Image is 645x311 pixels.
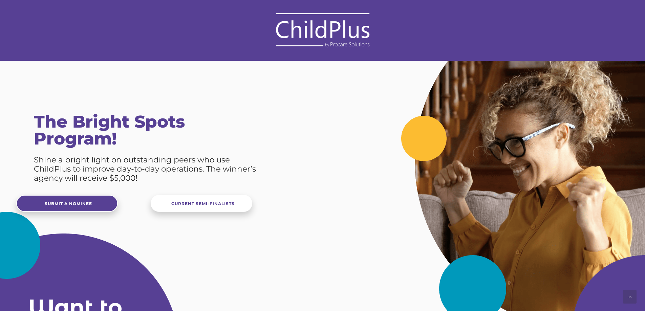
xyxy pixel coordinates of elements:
a: Submit a Nominee [16,195,118,212]
a: Current Semi-Finalists [151,195,252,212]
span: Shine a bright light on outstanding peers who use ChildPlus to improve day-to-day operations. The... [34,155,256,183]
img: ChildPlus_Logo-ByPC-White [272,12,373,49]
span: Submit a Nominee [45,201,92,206]
span: Current Semi-Finalists [171,201,235,206]
span: The Bright Spots Program! [34,111,185,149]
